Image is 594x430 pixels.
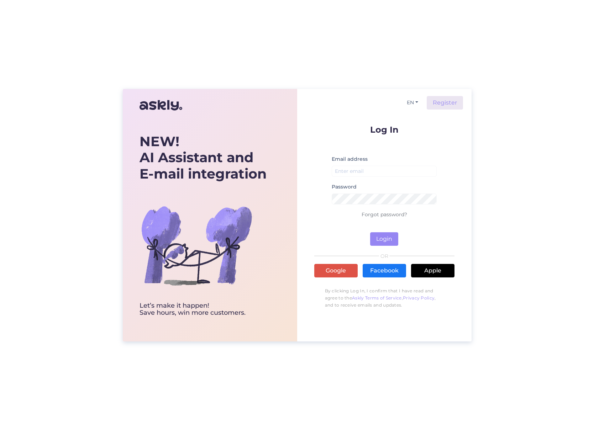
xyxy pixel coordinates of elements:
p: Log In [314,125,454,134]
a: Askly Terms of Service [352,295,402,301]
span: OR [379,254,389,259]
a: Forgot password? [362,211,407,218]
div: AI Assistant and E-mail integration [140,133,267,182]
a: Privacy Policy [403,295,435,301]
label: Password [332,183,357,191]
b: NEW! [140,133,179,150]
a: Facebook [363,264,406,277]
img: bg-askly [140,189,253,302]
button: Login [370,232,398,246]
button: EN [404,97,421,108]
a: Register [427,96,463,110]
a: Apple [411,264,454,277]
img: Askly [140,97,182,114]
p: By clicking Log In, I confirm that I have read and agree to the , , and to receive emails and upd... [314,284,454,312]
label: Email address [332,155,368,163]
div: Let’s make it happen! Save hours, win more customers. [140,302,267,317]
input: Enter email [332,166,437,177]
a: Google [314,264,358,277]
